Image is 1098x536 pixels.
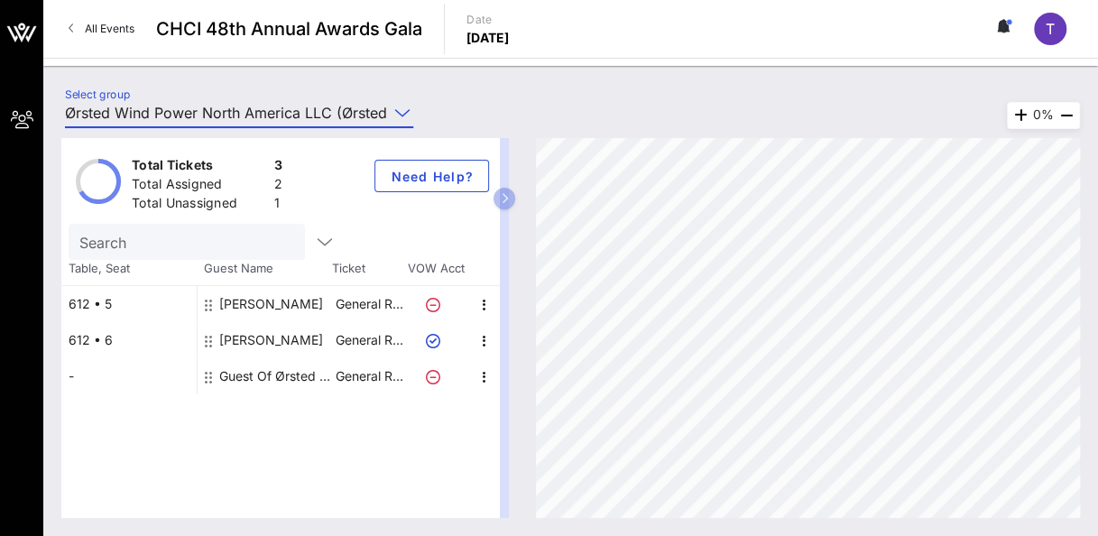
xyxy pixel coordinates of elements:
[274,194,282,217] div: 1
[219,358,333,394] div: Guest Of Ørsted Wind Power North America LLC
[132,194,267,217] div: Total Unassigned
[156,15,422,42] span: CHCI 48th Annual Awards Gala
[197,260,332,278] span: Guest Name
[333,322,405,358] p: General R…
[333,358,405,394] p: General R…
[1046,20,1055,38] span: T
[219,286,323,322] div: Katherine Lee
[61,322,197,358] div: 612 • 6
[390,169,474,184] span: Need Help?
[58,14,145,43] a: All Events
[274,175,282,198] div: 2
[132,156,267,179] div: Total Tickets
[61,260,197,278] span: Table, Seat
[1034,13,1066,45] div: T
[61,286,197,322] div: 612 • 5
[132,175,267,198] div: Total Assigned
[274,156,282,179] div: 3
[332,260,404,278] span: Ticket
[65,88,130,101] label: Select group
[466,29,510,47] p: [DATE]
[219,322,323,358] div: Moran Holton
[333,286,405,322] p: General R…
[404,260,467,278] span: VOW Acct
[61,358,197,394] div: -
[85,22,134,35] span: All Events
[374,160,489,192] button: Need Help?
[466,11,510,29] p: Date
[1007,102,1080,129] div: 0%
